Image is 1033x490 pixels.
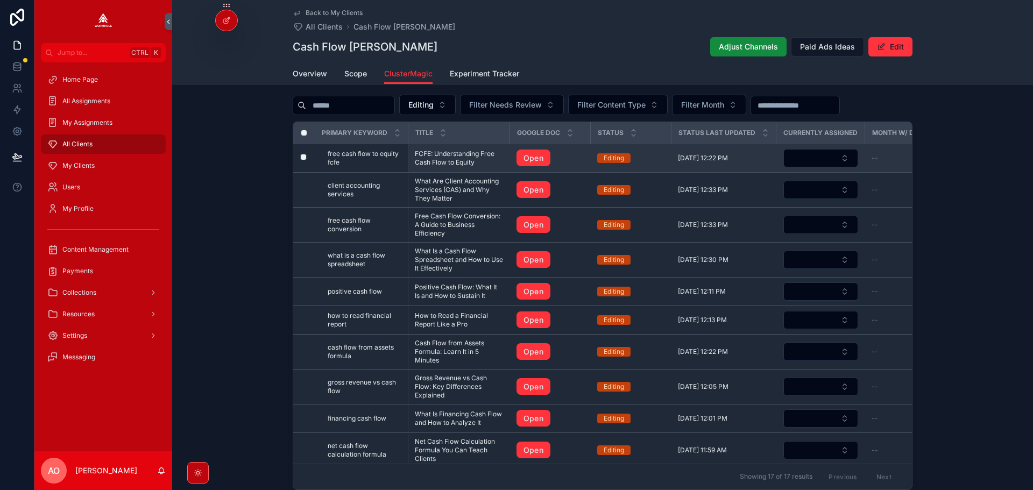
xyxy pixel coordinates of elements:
a: Select Button [783,180,859,200]
span: Gross Revenue vs Cash Flow: Key Differences Explained [415,374,504,400]
a: [DATE] 12:01 PM [678,414,770,423]
a: Editing [597,287,665,296]
span: Paid Ads Ideas [800,41,855,52]
a: FCFE: Understanding Free Cash Flow to Equity [415,150,504,167]
a: -- [872,287,945,296]
a: ClusterMagic [384,64,433,84]
span: All Clients [62,140,93,148]
a: Open [516,343,584,360]
span: ClusterMagic [384,68,433,79]
span: [DATE] 12:22 PM [678,347,728,356]
a: -- [872,255,945,264]
a: -- [872,221,945,229]
span: Content Management [62,245,129,254]
span: Filter Needs Review [469,100,542,110]
span: Back to My Clients [306,9,363,17]
button: Select Button [783,181,858,199]
a: Open [516,251,550,268]
button: Paid Ads Ideas [791,37,864,56]
a: Select Button [783,148,859,168]
a: Experiment Tracker [450,64,519,86]
span: Status Last Updated [678,129,755,137]
div: Editing [604,414,624,423]
div: scrollable content [34,62,172,381]
span: Filter Month [681,100,724,110]
span: positive cash flow [328,287,382,296]
a: Select Button [783,310,859,330]
a: Resources [41,304,166,324]
button: Select Button [783,378,858,396]
a: Editing [597,255,665,265]
a: Select Button [783,409,859,428]
a: Open [516,216,584,233]
button: Select Button [783,282,858,301]
span: Primary Keyword [322,129,387,137]
a: All Assignments [41,91,166,111]
span: Home Page [62,75,98,84]
a: Open [516,283,584,300]
span: Cash Flow [PERSON_NAME] [353,22,455,32]
span: [DATE] 12:05 PM [678,382,728,391]
a: Net Cash Flow Calculation Formula You Can Teach Clients [415,437,504,463]
a: Open [516,378,550,395]
a: Free Cash Flow Conversion: A Guide to Business Efficiency [415,212,504,238]
span: Collections [62,288,96,297]
a: Open [516,442,550,459]
a: How to Read a Financial Report Like a Pro [415,311,504,329]
span: -- [872,347,878,356]
span: All Clients [306,22,343,32]
p: [PERSON_NAME] [75,465,137,476]
a: Open [516,150,584,167]
span: Filter Content Type [577,100,646,110]
a: Open [516,283,550,300]
a: Editing [597,382,665,392]
a: Open [516,343,550,360]
span: My Clients [62,161,95,170]
span: cash flow from assets formula [328,343,401,360]
div: Editing [604,220,624,230]
a: [DATE] 12:30 PM [678,255,770,264]
button: Select Button [783,149,858,167]
button: Select Button [399,95,456,115]
a: Content Management [41,240,166,259]
a: free cash flow to equity fcfe [328,150,401,167]
span: -- [872,255,878,264]
span: My Profile [62,204,94,213]
span: [DATE] 12:01 PM [678,414,727,423]
a: Messaging [41,347,166,367]
div: Editing [604,185,624,195]
a: what is a cash flow spreadsheet [328,251,401,268]
a: Select Button [783,282,859,301]
a: [DATE] 12:22 PM [678,154,770,162]
a: Open [516,150,550,167]
span: financing cash flow [328,414,386,423]
a: Payments [41,261,166,281]
span: -- [872,316,878,324]
button: Select Button [783,409,858,428]
a: Editing [597,414,665,423]
a: Positive Cash Flow: What It Is and How to Sustain It [415,283,504,300]
div: Editing [604,153,624,163]
span: -- [872,287,878,296]
span: Experiment Tracker [450,68,519,79]
span: [DATE] 12:13 PM [678,316,727,324]
span: [DATE] 12:22 PM [678,154,728,162]
a: [DATE] 12:33 PM [678,221,770,229]
span: Settings [62,331,87,340]
a: [DATE] 12:11 PM [678,287,770,296]
span: Month w/ Dates [872,129,930,137]
a: Cash Flow from Assets Formula: Learn It in 5 Minutes [415,339,504,365]
a: Overview [293,64,327,86]
a: client accounting services [328,181,401,198]
span: -- [872,446,878,455]
a: -- [872,446,945,455]
a: financing cash flow [328,414,401,423]
a: My Clients [41,156,166,175]
a: [DATE] 12:22 PM [678,347,770,356]
button: Select Button [783,251,858,269]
